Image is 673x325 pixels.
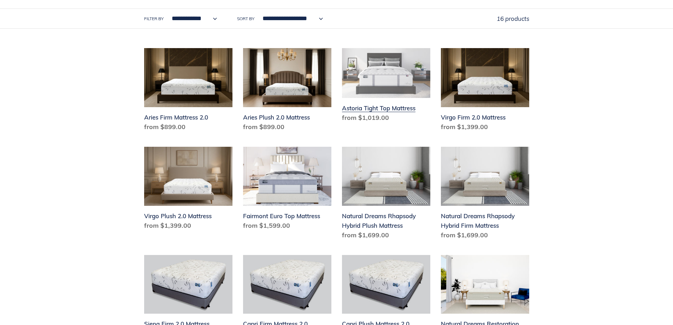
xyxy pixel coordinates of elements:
label: Filter by [144,16,164,22]
a: Aries Plush 2.0 Mattress [243,48,331,134]
a: Astoria Tight Top Mattress [342,48,430,125]
a: Natural Dreams Rhapsody Hybrid Plush Mattress [342,147,430,243]
a: Virgo Plush 2.0 Mattress [144,147,232,233]
a: Natural Dreams Rhapsody Hybrid Firm Mattress [441,147,529,243]
span: 16 products [497,15,529,22]
label: Sort by [237,16,254,22]
a: Aries Firm Mattress 2.0 [144,48,232,134]
a: Fairmont Euro Top Mattress [243,147,331,233]
a: Virgo Firm 2.0 Mattress [441,48,529,134]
